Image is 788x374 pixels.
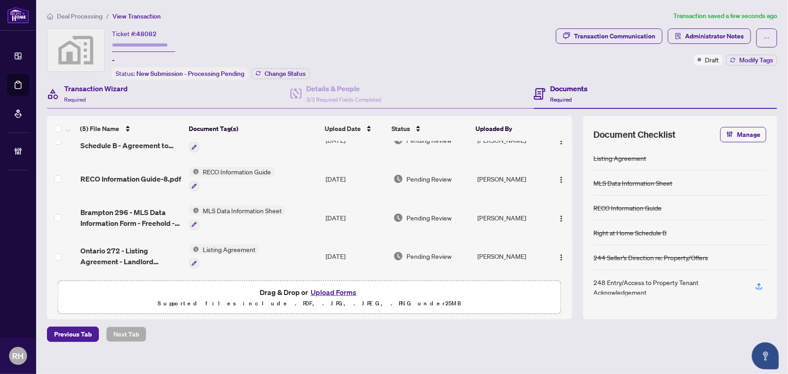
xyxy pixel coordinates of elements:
[189,244,259,269] button: Status IconListing Agreement
[668,28,751,44] button: Administrator Notes
[594,277,745,297] div: 248 Entry/Access to Property Tenant Acknowledgement
[77,116,186,141] th: (5) File Name
[47,29,104,71] img: svg%3e
[80,207,182,229] span: Brampton 296 - MLS Data Information Form - Freehold - Lease_Sub-Lease-6-1.pdf
[321,116,388,141] th: Upload Date
[322,159,389,198] td: [DATE]
[189,167,199,177] img: Status Icon
[392,124,410,134] span: Status
[574,29,655,43] div: Transaction Communication
[136,70,244,78] span: New Submission - Processing Pending
[550,96,572,103] span: Required
[189,244,199,254] img: Status Icon
[393,251,403,261] img: Document Status
[594,128,676,141] span: Document Checklist
[407,213,452,223] span: Pending Review
[80,124,120,134] span: (5) File Name
[752,342,779,369] button: Open asap
[136,30,157,38] span: 48082
[594,228,667,238] div: Right at Home Schedule B
[64,298,555,309] p: Supported files include .PDF, .JPG, .JPEG, .PNG under 25 MB
[594,178,673,188] div: MLS Data Information Sheet
[112,67,248,79] div: Status:
[260,286,359,298] span: Drag & Drop or
[558,254,565,261] img: Logo
[558,215,565,222] img: Logo
[265,70,306,77] span: Change Status
[474,159,548,198] td: [PERSON_NAME]
[64,83,128,94] h4: Transaction Wizard
[737,127,760,142] span: Manage
[80,245,182,267] span: Ontario 272 - Listing Agreement - Landlord Designated Representation Agreement Authority to Offer...
[726,55,777,65] button: Modify Tags
[57,12,103,20] span: Deal Processing
[13,350,24,362] span: RH
[306,83,381,94] h4: Details & People
[685,29,744,43] span: Administrator Notes
[474,237,548,276] td: [PERSON_NAME]
[112,28,157,39] div: Ticket #:
[594,153,647,163] div: Listing Agreement
[554,172,569,186] button: Logo
[388,116,472,141] th: Status
[393,174,403,184] img: Document Status
[112,12,161,20] span: View Transaction
[7,7,29,23] img: logo
[322,198,389,237] td: [DATE]
[199,244,259,254] span: Listing Agreement
[189,206,285,230] button: Status IconMLS Data Information Sheet
[594,252,709,262] div: 244 Seller’s Direction re: Property/Offers
[189,167,275,191] button: Status IconRECO Information Guide
[252,68,310,79] button: Change Status
[764,35,770,41] span: ellipsis
[675,33,681,39] span: solution
[199,206,285,215] span: MLS Data Information Sheet
[554,249,569,263] button: Logo
[189,206,199,215] img: Status Icon
[554,210,569,225] button: Logo
[199,167,275,177] span: RECO Information Guide
[705,55,719,65] span: Draft
[325,124,361,134] span: Upload Date
[47,13,53,19] span: home
[739,57,773,63] span: Modify Tags
[594,203,662,213] div: RECO Information Guide
[556,28,662,44] button: Transaction Communication
[558,176,565,183] img: Logo
[185,116,321,141] th: Document Tag(s)
[80,173,181,184] span: RECO Information Guide-8.pdf
[112,55,115,65] span: -
[393,213,403,223] img: Document Status
[407,251,452,261] span: Pending Review
[47,327,99,342] button: Previous Tab
[558,138,565,145] img: Logo
[550,83,588,94] h4: Documents
[322,237,389,276] td: [DATE]
[106,327,146,342] button: Next Tab
[407,174,452,184] span: Pending Review
[58,281,561,314] span: Drag & Drop orUpload FormsSupported files include .PDF, .JPG, .JPEG, .PNG under25MB
[54,327,92,341] span: Previous Tab
[474,198,548,237] td: [PERSON_NAME]
[673,11,777,21] article: Transaction saved a few seconds ago
[308,286,359,298] button: Upload Forms
[106,11,109,21] li: /
[64,96,86,103] span: Required
[720,127,766,142] button: Manage
[306,96,381,103] span: 3/3 Required Fields Completed
[472,116,546,141] th: Uploaded By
